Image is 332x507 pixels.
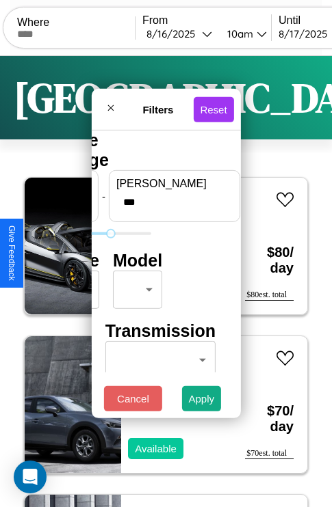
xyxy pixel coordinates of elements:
button: 8/16/2025 [142,27,216,41]
div: $ 80 est. total [245,290,294,301]
button: Apply [182,386,222,411]
div: Open Intercom Messenger [14,461,47,493]
h4: Make [56,251,99,271]
h4: Filters [123,103,193,115]
div: 10am [220,27,257,40]
div: 8 / 16 / 2025 [146,27,202,40]
div: $ 70 est. total [245,448,294,459]
button: Reset [193,96,233,122]
h4: Price Range [56,131,151,170]
p: Available [135,439,177,458]
div: Give Feedback [7,225,16,281]
label: Where [17,16,135,29]
button: 10am [216,27,271,41]
h3: $ 80 / day [245,231,294,290]
label: From [142,14,271,27]
p: - [102,187,105,205]
button: Cancel [104,386,162,411]
label: [PERSON_NAME] [116,178,233,190]
h4: Model [113,251,162,271]
h4: Transmission [105,321,216,341]
h3: $ 70 / day [245,389,294,448]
